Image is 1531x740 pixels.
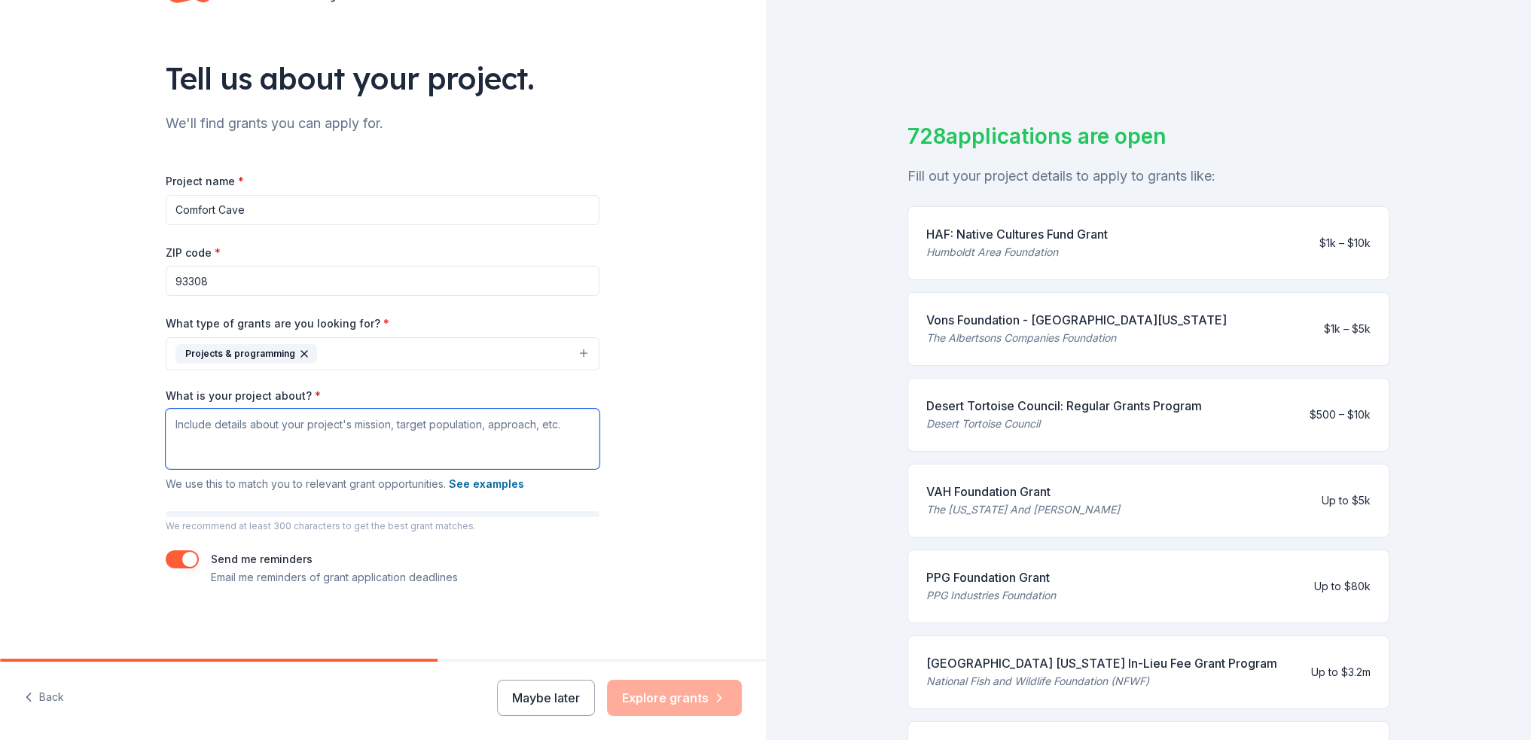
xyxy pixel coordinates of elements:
[926,329,1227,347] div: The Albertsons Companies Foundation
[926,672,1277,690] div: National Fish and Wildlife Foundation (NFWF)
[926,397,1202,415] div: Desert Tortoise Council: Regular Grants Program
[211,568,458,586] p: Email me reminders of grant application deadlines
[166,195,599,225] input: After school program
[166,316,389,331] label: What type of grants are you looking for?
[497,680,595,716] button: Maybe later
[1314,577,1371,595] div: Up to $80k
[166,111,599,136] div: We'll find grants you can apply for.
[926,225,1108,243] div: HAF: Native Cultures Fund Grant
[166,266,599,296] input: 12345 (U.S. only)
[1324,320,1371,338] div: $1k – $5k
[1311,663,1371,681] div: Up to $3.2m
[926,311,1227,329] div: Vons Foundation - [GEOGRAPHIC_DATA][US_STATE]
[926,415,1202,433] div: Desert Tortoise Council
[907,120,1389,152] div: 728 applications are open
[926,501,1120,519] div: The [US_STATE] And [PERSON_NAME]
[1310,406,1371,424] div: $500 – $10k
[24,682,64,714] button: Back
[907,164,1389,188] div: Fill out your project details to apply to grants like:
[166,337,599,370] button: Projects & programming
[926,483,1120,501] div: VAH Foundation Grant
[926,654,1277,672] div: [GEOGRAPHIC_DATA] [US_STATE] In-Lieu Fee Grant Program
[166,57,599,99] div: Tell us about your project.
[926,568,1056,586] div: PPG Foundation Grant
[166,388,321,403] label: What is your project about?
[926,586,1056,604] div: PPG Industries Foundation
[166,520,599,532] p: We recommend at least 300 characters to get the best grant matches.
[1319,234,1371,252] div: $1k – $10k
[926,243,1108,261] div: Humboldt Area Foundation
[166,245,221,260] label: ZIP code
[166,174,244,189] label: Project name
[175,344,317,364] div: Projects & programming
[1322,492,1371,510] div: Up to $5k
[449,475,524,493] button: See examples
[211,553,313,565] label: Send me reminders
[166,477,524,490] span: We use this to match you to relevant grant opportunities.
